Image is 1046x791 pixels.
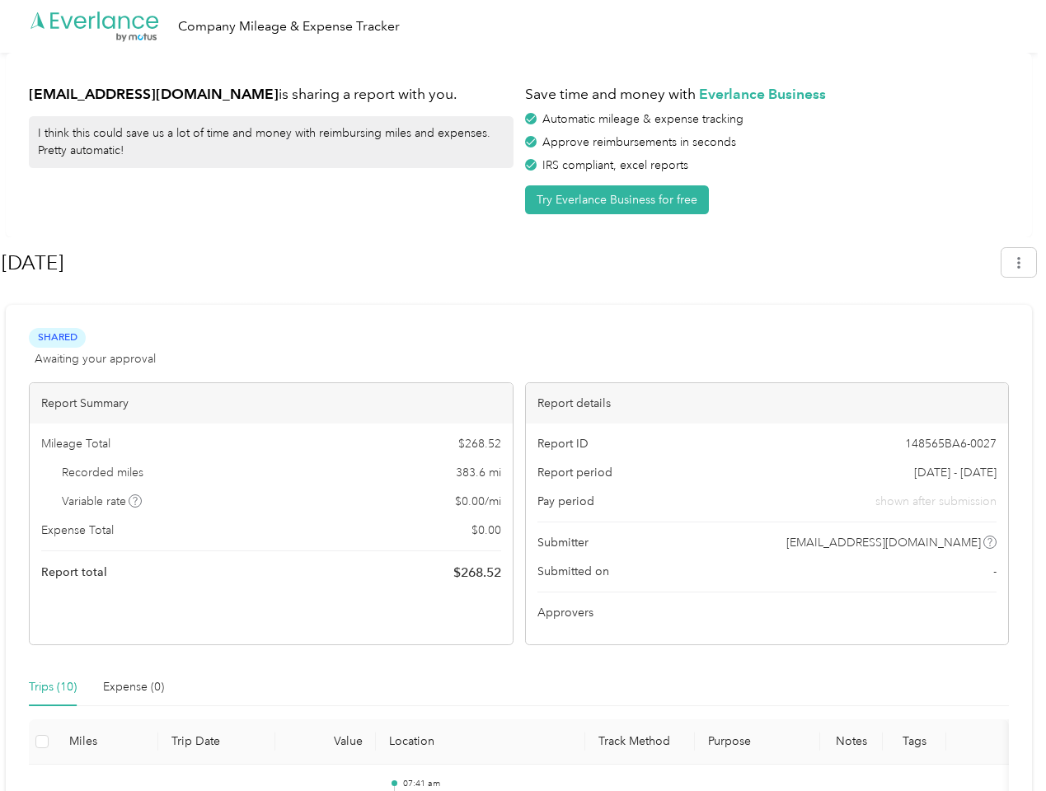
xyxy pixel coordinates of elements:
[29,328,86,347] span: Shared
[471,522,501,539] span: $ 0.00
[526,383,1009,424] div: Report details
[905,435,997,452] span: 148565BA6-0027
[453,563,501,583] span: $ 268.52
[275,719,376,765] th: Value
[30,383,513,424] div: Report Summary
[537,464,612,481] span: Report period
[525,185,709,214] button: Try Everlance Business for free
[993,563,997,580] span: -
[56,719,158,765] th: Miles
[883,719,945,765] th: Tags
[786,534,981,551] span: [EMAIL_ADDRESS][DOMAIN_NAME]
[542,135,736,149] span: Approve reimbursements in seconds
[537,563,609,580] span: Submitted on
[41,522,114,539] span: Expense Total
[455,493,501,510] span: $ 0.00 / mi
[29,678,77,696] div: Trips (10)
[376,719,585,765] th: Location
[41,564,107,581] span: Report total
[62,493,143,510] span: Variable rate
[458,435,501,452] span: $ 268.52
[456,464,501,481] span: 383.6 mi
[2,243,990,283] h1: September 1
[537,493,594,510] span: Pay period
[542,158,688,172] span: IRS compliant, excel reports
[695,719,821,765] th: Purpose
[585,719,694,765] th: Track Method
[525,84,1010,105] h1: Save time and money with
[29,84,514,105] h1: is sharing a report with you.
[35,350,156,367] span: Awaiting your approval
[178,16,400,37] div: Company Mileage & Expense Tracker
[542,112,743,126] span: Automatic mileage & expense tracking
[537,534,589,551] span: Submitter
[62,464,143,481] span: Recorded miles
[875,493,997,510] span: shown after submission
[29,116,514,168] div: I think this could save us a lot of time and money with reimbursing miles and expenses. Pretty au...
[403,778,573,789] p: 07:41 am
[699,85,826,102] strong: Everlance Business
[41,435,110,452] span: Mileage Total
[914,464,997,481] span: [DATE] - [DATE]
[537,435,589,452] span: Report ID
[29,85,279,102] strong: [EMAIL_ADDRESS][DOMAIN_NAME]
[158,719,275,765] th: Trip Date
[820,719,883,765] th: Notes
[537,604,593,621] span: Approvers
[103,678,164,696] div: Expense (0)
